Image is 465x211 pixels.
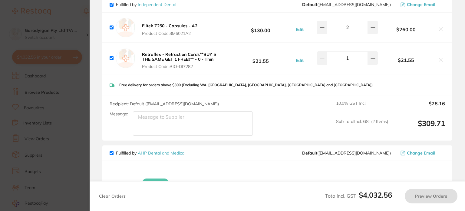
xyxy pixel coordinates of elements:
span: 10.0 % GST Incl. [336,101,388,114]
button: Retraflex - Retraction Cords**BUY 5 THE SAME GET 1 FREE!!** - 0 - Thin Product Code:BIO-DI7282 [140,52,227,69]
span: Total Incl. GST [325,193,392,199]
span: orders@independentdental.com.au [302,2,391,7]
button: Edit [294,27,305,32]
b: $21.55 [378,57,434,63]
output: $309.71 [393,119,445,136]
span: Recipient: Default ( [EMAIL_ADDRESS][DOMAIN_NAME] ) [110,101,219,107]
p: Free delivery for orders above $300 (Excluding WA, [GEOGRAPHIC_DATA], [GEOGRAPHIC_DATA], [GEOGRAP... [119,83,373,87]
img: YTJ5YnZueA [116,176,135,196]
span: Bulk Discounts [142,179,169,188]
label: Message: [110,111,128,117]
a: AHP Dental and Medical [138,150,185,156]
b: Default [302,2,317,7]
span: orders@ahpdentalmedical.com.au [302,151,391,155]
b: Default [302,150,317,156]
span: Product Code: BIO-DI7282 [142,64,225,69]
b: $260.00 [378,27,434,32]
span: Change Email [407,151,435,155]
button: Edit [294,58,305,63]
button: Bulk Discounts Aureum Flow Etch Dispensing Tips Blue Product Code:AURDTBLUE [140,176,225,200]
img: empty.jpg [116,18,135,37]
b: $7.61 [227,180,294,191]
button: Clear Orders [97,189,127,203]
span: Sub Total Incl. GST ( 2 Items) [336,119,388,136]
b: Retraflex - Retraction Cords**BUY 5 THE SAME GET 1 FREE!!** - 0 - Thin [142,52,216,62]
output: $28.16 [393,101,445,114]
img: empty.jpg [116,49,135,68]
b: $21.55 [227,53,294,64]
button: Preview Orders [405,189,457,203]
a: Independent Dental [138,2,176,7]
b: $4,032.56 [359,190,392,199]
span: Change Email [407,2,435,7]
b: Filtek Z250 - Capsules - A2 [142,23,197,29]
button: Filtek Z250 - Capsules - A2 Product Code:3M6021A2 [140,23,199,36]
p: Fulfilled by [116,151,185,155]
button: Change Email [399,150,445,156]
b: $130.00 [227,22,294,33]
span: Product Code: 3M6021A2 [142,31,197,36]
button: Change Email [399,2,445,7]
p: Fulfilled by [116,2,176,7]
